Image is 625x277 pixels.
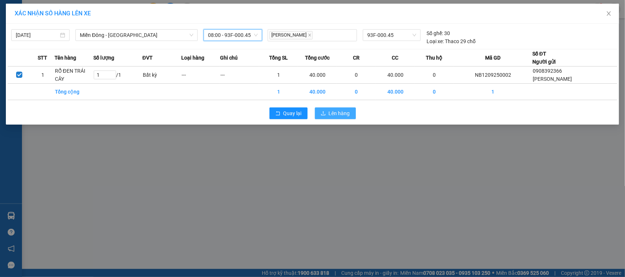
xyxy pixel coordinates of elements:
[606,11,612,16] span: close
[533,76,572,82] span: [PERSON_NAME]
[269,107,308,119] button: rollbackQuay lại
[93,54,114,62] span: Số lượng
[189,33,194,37] span: down
[305,54,330,62] span: Tổng cước
[31,67,55,84] td: 1
[415,67,454,84] td: 0
[367,30,416,41] span: 93F-000.45
[415,84,454,100] td: 0
[427,37,444,45] span: Loại xe:
[376,67,415,84] td: 40.000
[15,10,91,17] span: XÁC NHẬN SỐ HÀNG LÊN XE
[454,67,532,84] td: NB1209250002
[269,54,288,62] span: Tổng SL
[427,37,476,45] div: Thaco 29 chỗ
[275,111,280,117] span: rollback
[321,111,326,117] span: upload
[55,84,93,100] td: Tổng cộng
[315,107,356,119] button: uploadLên hàng
[208,30,257,41] span: 08:00 - 93F-000.45
[308,33,312,37] span: close
[259,84,298,100] td: 1
[80,30,193,41] span: Miền Đông - Đồng Xoài
[376,84,415,100] td: 40.000
[16,31,59,39] input: 12/09/2025
[181,54,204,62] span: Loại hàng
[259,67,298,84] td: 1
[220,54,238,62] span: Ghi chú
[283,109,302,117] span: Quay lại
[220,67,259,84] td: ---
[392,54,398,62] span: CC
[337,67,376,84] td: 0
[454,84,532,100] td: 1
[337,84,376,100] td: 0
[427,29,443,37] span: Số ghế:
[427,29,450,37] div: 30
[298,67,337,84] td: 40.000
[93,67,142,84] td: / 1
[599,4,619,24] button: Close
[55,67,93,84] td: RỔ ĐEN TRÁI CÂY
[426,54,442,62] span: Thu hộ
[38,54,47,62] span: STT
[353,54,360,62] span: CR
[329,109,350,117] span: Lên hàng
[142,54,153,62] span: ĐVT
[181,67,220,84] td: ---
[269,31,313,39] span: [PERSON_NAME]
[532,50,556,66] div: Số ĐT Người gửi
[55,54,76,62] span: Tên hàng
[142,67,181,84] td: Bất kỳ
[533,68,562,74] span: 0908392366
[298,84,337,100] td: 40.000
[485,54,501,62] span: Mã GD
